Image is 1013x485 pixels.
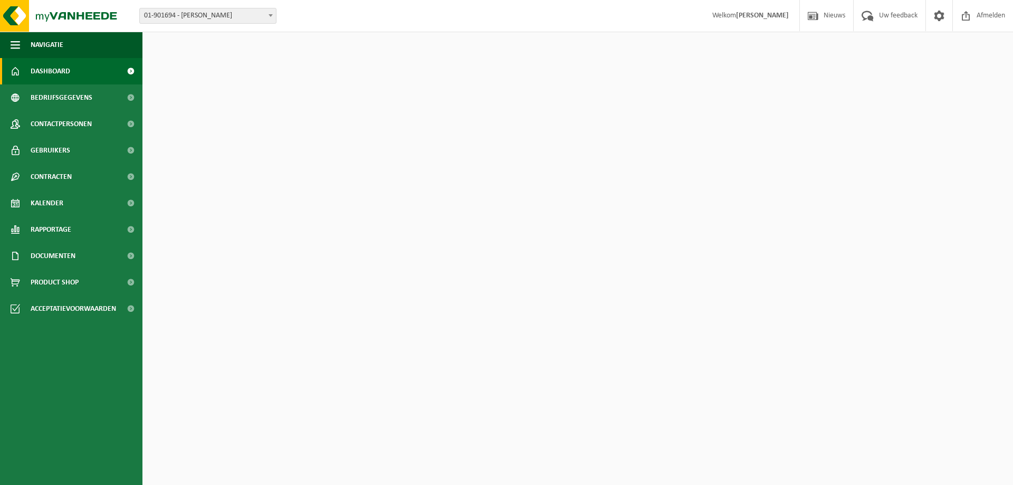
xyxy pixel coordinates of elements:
span: Contactpersonen [31,111,92,137]
strong: [PERSON_NAME] [736,12,789,20]
span: Product Shop [31,269,79,296]
span: Gebruikers [31,137,70,164]
span: Contracten [31,164,72,190]
span: 01-901694 - MINGNEAU ANDY - WERVIK [139,8,276,24]
span: Navigatie [31,32,63,58]
span: Rapportage [31,216,71,243]
span: 01-901694 - MINGNEAU ANDY - WERVIK [140,8,276,23]
span: Bedrijfsgegevens [31,84,92,111]
span: Dashboard [31,58,70,84]
span: Documenten [31,243,75,269]
span: Kalender [31,190,63,216]
span: Acceptatievoorwaarden [31,296,116,322]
